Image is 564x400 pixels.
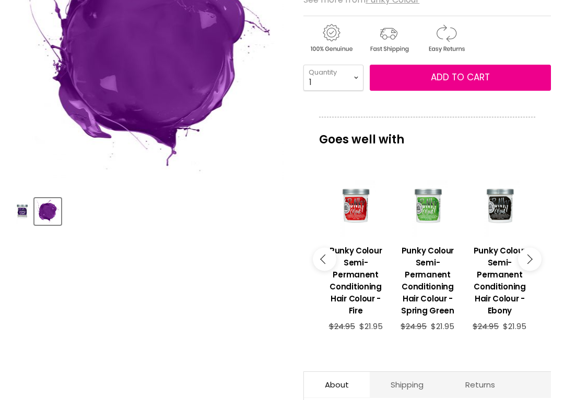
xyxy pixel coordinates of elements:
a: View product:Punky Colour Semi-Permanent Conditioning Hair Colour - Spring Green [397,237,459,322]
select: Quantity [303,65,363,91]
a: Shipping [370,372,444,397]
img: Punky Colour Semi-Permanent Conditioning Hair Colour - Plum [14,199,30,224]
a: About [304,372,370,397]
h3: Punky Colour Semi-Permanent Conditioning Hair Colour - Fire [325,245,386,317]
span: $24.95 [401,321,427,332]
span: $21.95 [503,321,526,332]
p: Goes well with [319,117,535,151]
img: returns.gif [418,22,474,54]
span: $24.95 [329,321,355,332]
img: genuine.gif [303,22,359,54]
h3: Punky Colour Semi-Permanent Conditioning Hair Colour - Spring Green [397,245,459,317]
img: shipping.gif [361,22,416,54]
span: $24.95 [473,321,499,332]
button: Punky Colour Semi-Permanent Conditioning Hair Colour - Plum [13,198,31,225]
span: $21.95 [359,321,383,332]
a: View product:Punky Colour Semi-Permanent Conditioning Hair Colour - Fire [325,237,386,322]
span: $21.95 [431,321,454,332]
div: Product thumbnails [11,195,291,225]
span: Add to cart [431,71,490,83]
a: Returns [444,372,516,397]
button: Punky Colour Semi-Permanent Conditioning Hair Colour - Plum [34,198,61,225]
a: View product:Punky Colour Semi-Permanent Conditioning Hair Colour - Ebony [469,237,531,322]
button: Add to cart [370,65,551,91]
h3: Punky Colour Semi-Permanent Conditioning Hair Colour - Ebony [469,245,531,317]
img: Punky Colour Semi-Permanent Conditioning Hair Colour - Plum [36,199,60,224]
